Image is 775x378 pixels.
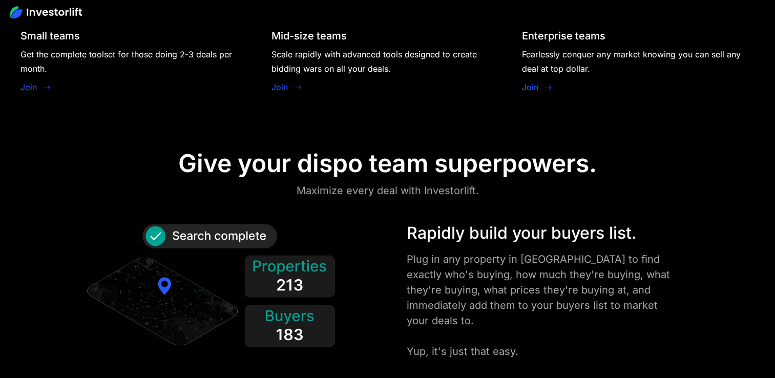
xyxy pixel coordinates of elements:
[407,251,676,359] div: Plug in any property in [GEOGRAPHIC_DATA] to find exactly who's buying, how much they're buying, ...
[20,47,253,76] div: Get the complete toolset for those doing 2-3 deals per month.
[178,149,597,178] div: Give your dispo team superpowers.
[522,30,605,42] div: Enterprise teams
[297,182,479,199] div: Maximize every deal with Investorlift.
[271,81,288,93] a: Join
[20,81,37,93] a: Join
[522,47,755,76] div: Fearlessly conquer any market knowing you can sell any deal at top dollar.
[271,30,347,42] div: Mid-size teams
[271,47,504,76] div: Scale rapidly with advanced tools designed to create bidding wars on all your deals.
[522,81,538,93] a: Join
[407,221,676,245] div: Rapidly build your buyers list.
[20,30,80,42] div: Small teams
